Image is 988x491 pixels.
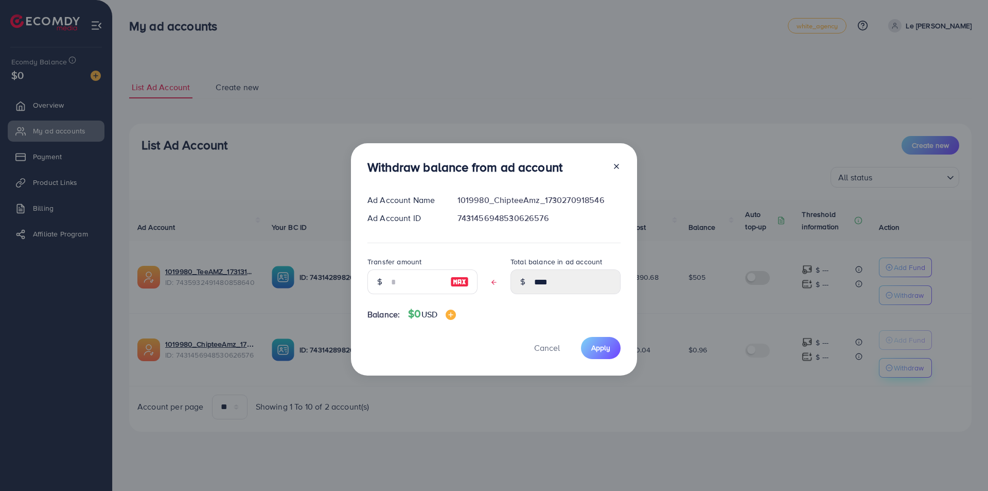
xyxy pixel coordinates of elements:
[367,309,400,320] span: Balance:
[449,212,629,224] div: 7431456948530626576
[591,343,610,353] span: Apply
[367,160,562,175] h3: Withdraw balance from ad account
[408,308,456,320] h4: $0
[449,194,629,206] div: 1019980_ChipteeAmz_1730270918546
[359,212,449,224] div: Ad Account ID
[359,194,449,206] div: Ad Account Name
[421,309,437,320] span: USD
[944,445,980,483] iframe: Chat
[581,337,621,359] button: Apply
[450,276,469,288] img: image
[367,257,421,267] label: Transfer amount
[446,310,456,320] img: image
[510,257,602,267] label: Total balance in ad account
[521,337,573,359] button: Cancel
[534,342,560,353] span: Cancel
